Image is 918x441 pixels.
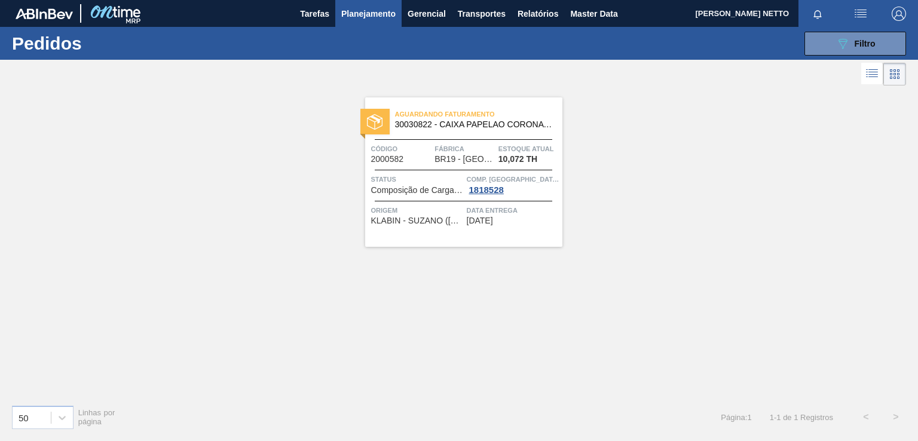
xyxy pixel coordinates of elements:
div: 1818528 [467,185,506,195]
span: Origem [371,204,464,216]
button: > [881,402,911,432]
span: Filtro [855,39,876,48]
div: Visão em Lista [861,63,883,85]
span: 30030822 - CAIXA PAPELAO CORONA 330ML BOLIVIA [395,120,553,129]
img: userActions [853,7,868,21]
span: Planejamento [341,7,396,21]
span: 29/08/2025 [467,216,493,225]
span: Código [371,143,432,155]
a: Comp. [GEOGRAPHIC_DATA]1818528 [467,173,559,195]
span: 1 - 1 de 1 Registros [770,413,833,422]
h1: Pedidos [12,36,183,50]
span: 2000582 [371,155,404,164]
span: 10,072 TH [498,155,537,164]
button: Filtro [804,32,906,56]
span: Composição de Carga Aceita [371,186,464,195]
button: < [851,402,881,432]
span: BR19 - Nova Rio [434,155,494,164]
span: Data entrega [467,204,559,216]
img: TNhmsLtSVTkK8tSr43FrP2fwEKptu5GPRR3wAAAABJRU5ErkJggg== [16,8,73,19]
button: Notificações [798,5,837,22]
span: Página : 1 [721,413,751,422]
span: Gerencial [408,7,446,21]
span: Estoque atual [498,143,559,155]
img: status [367,114,382,130]
span: Comp. Carga [467,173,559,185]
span: Status [371,173,464,185]
span: Linhas por página [78,408,115,426]
a: statusAguardando Faturamento30030822 - CAIXA PAPELAO CORONA 330ML [GEOGRAPHIC_DATA]Código2000582F... [356,97,562,247]
span: Transportes [458,7,506,21]
span: Tarefas [300,7,329,21]
span: Master Data [570,7,617,21]
img: Logout [892,7,906,21]
span: KLABIN - SUZANO (SP) [371,216,464,225]
span: Relatórios [518,7,558,21]
div: 50 [19,412,29,422]
span: Fábrica [434,143,495,155]
span: Aguardando Faturamento [395,108,562,120]
div: Visão em Cards [883,63,906,85]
